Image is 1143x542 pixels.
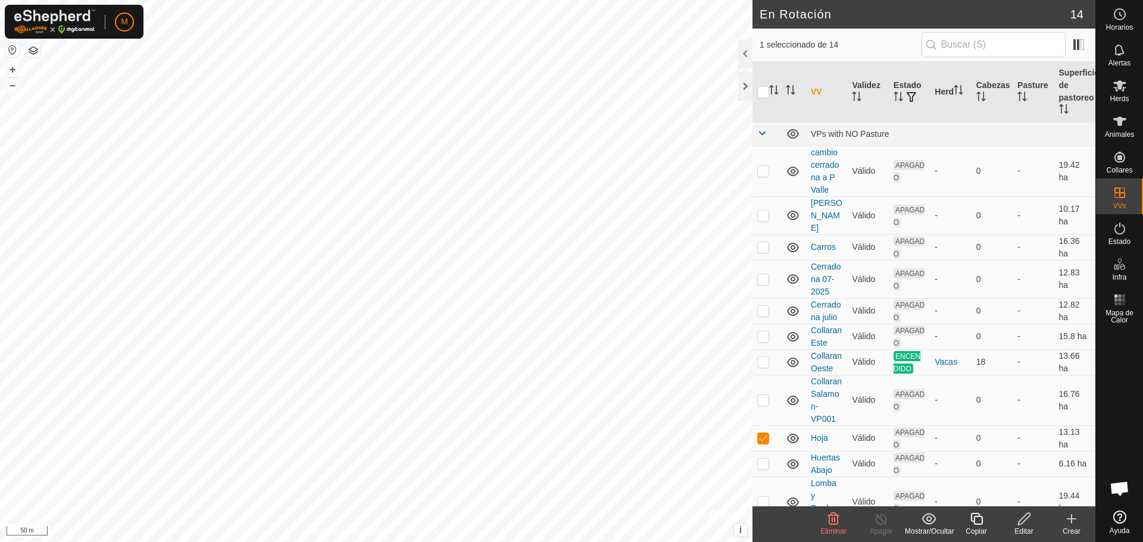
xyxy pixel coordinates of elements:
[1054,324,1095,349] td: 15.8 ha
[1106,167,1132,174] span: Collares
[1105,131,1134,138] span: Animales
[935,356,966,368] div: Vacas
[894,427,925,450] span: APAGADO
[806,62,847,123] th: VV
[847,477,888,527] td: Válido
[935,241,966,253] div: -
[847,196,888,234] td: Válido
[1013,146,1054,196] td: -
[847,260,888,298] td: Válido
[935,432,966,444] div: -
[894,300,925,322] span: APAGADO
[894,351,920,374] span: ENCENDIDO
[1013,62,1054,123] th: Pasture
[1054,234,1095,260] td: 16.36 ha
[1054,62,1095,123] th: Superficie de pastoreo
[922,32,1066,57] input: Buscar (S)
[1054,349,1095,375] td: 13.66 ha
[1054,146,1095,196] td: 19.42 ha
[847,298,888,324] td: Válido
[786,87,795,96] p-sorticon: Activar para ordenar
[894,491,925,513] span: APAGADO
[1108,59,1130,67] span: Alertas
[1000,526,1048,537] div: Editar
[935,209,966,222] div: -
[121,15,128,28] span: M
[1013,234,1054,260] td: -
[5,43,20,57] button: Restablecer Mapa
[847,451,888,477] td: Válido
[811,198,842,233] a: [PERSON_NAME]
[1102,471,1138,506] div: Chat abierto
[894,389,925,412] span: APAGADO
[954,87,963,96] p-sorticon: Activar para ordenar
[935,305,966,317] div: -
[1106,24,1133,31] span: Horarios
[935,273,966,286] div: -
[894,268,925,291] span: APAGADO
[972,62,1013,123] th: Cabezas
[811,478,837,525] a: Lomba y Prados Valle
[894,93,903,103] p-sorticon: Activar para ordenar
[1110,527,1130,534] span: Ayuda
[315,527,383,537] a: Política de Privacidad
[857,526,905,537] div: Apagar
[1054,451,1095,477] td: 6.16 ha
[972,375,1013,425] td: 0
[1017,93,1027,103] p-sorticon: Activar para ordenar
[811,262,841,296] a: Cerradona 07-2025
[1013,260,1054,298] td: -
[894,160,925,183] span: APAGADO
[769,87,779,96] p-sorticon: Activar para ordenar
[972,451,1013,477] td: 0
[811,351,842,373] a: Collaran Oeste
[739,525,742,535] span: i
[811,325,842,347] a: Collaran Este
[1054,196,1095,234] td: 10.17 ha
[894,205,925,227] span: APAGADO
[976,93,986,103] p-sorticon: Activar para ordenar
[935,496,966,508] div: -
[935,458,966,470] div: -
[5,78,20,92] button: –
[1099,309,1140,324] span: Mapa de Calor
[972,425,1013,451] td: 0
[811,148,839,195] a: cambio cerradona a P Valle
[1110,95,1129,102] span: Herds
[1054,260,1095,298] td: 12.83 ha
[1054,298,1095,324] td: 12.82 ha
[820,527,846,535] span: Eliminar
[847,324,888,349] td: Válido
[1013,196,1054,234] td: -
[1048,526,1095,537] div: Crear
[811,242,836,252] a: Carros
[1013,451,1054,477] td: -
[972,477,1013,527] td: 0
[847,146,888,196] td: Válido
[847,234,888,260] td: Válido
[760,7,1070,21] h2: En Rotación
[889,62,930,123] th: Estado
[1054,477,1095,527] td: 19.44 ha
[952,526,1000,537] div: Copiar
[1013,324,1054,349] td: -
[1113,202,1126,209] span: VVs
[847,349,888,375] td: Válido
[972,234,1013,260] td: 0
[1059,106,1069,115] p-sorticon: Activar para ordenar
[1108,238,1130,245] span: Estado
[905,526,952,537] div: Mostrar/Ocultar
[1013,349,1054,375] td: -
[811,377,842,424] a: Collaran Salamon-VP001
[935,330,966,343] div: -
[1112,274,1126,281] span: Infra
[398,527,438,537] a: Contáctenos
[5,62,20,77] button: +
[894,236,925,259] span: APAGADO
[935,394,966,406] div: -
[972,196,1013,234] td: 0
[1013,298,1054,324] td: -
[972,349,1013,375] td: 18
[894,453,925,475] span: APAGADO
[935,165,966,177] div: -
